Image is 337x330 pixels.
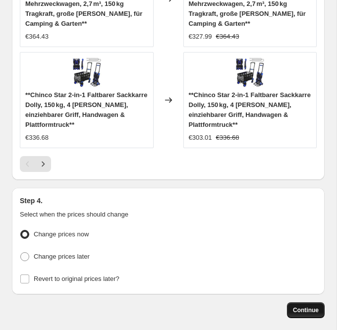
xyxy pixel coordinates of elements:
[293,306,319,314] span: Continue
[34,275,119,282] span: Revert to original prices later?
[35,156,51,172] button: Next
[25,91,147,128] span: **Chinco Star 2-in-1 Faltbarer Sackkarre Dolly, 150 kg, 4 [PERSON_NAME], einziehbarer Griff, Hand...
[20,156,51,172] nav: Pagination
[287,302,325,318] button: Continue
[72,57,102,87] img: 719bIpGmvmL_80x.jpg
[189,91,311,128] span: **Chinco Star 2-in-1 Faltbarer Sackkarre Dolly, 150 kg, 4 [PERSON_NAME], einziehbarer Griff, Hand...
[25,133,49,143] div: €336.68
[25,32,49,42] div: €364.43
[20,210,317,220] p: Select when the prices should change
[235,57,265,87] img: 719bIpGmvmL_80x.jpg
[34,230,89,238] span: Change prices now
[189,133,212,143] div: €303.01
[20,196,317,206] h2: Step 4.
[216,32,239,42] strike: €364.43
[216,133,239,143] strike: €336.68
[34,253,90,260] span: Change prices later
[189,32,212,42] div: €327.99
